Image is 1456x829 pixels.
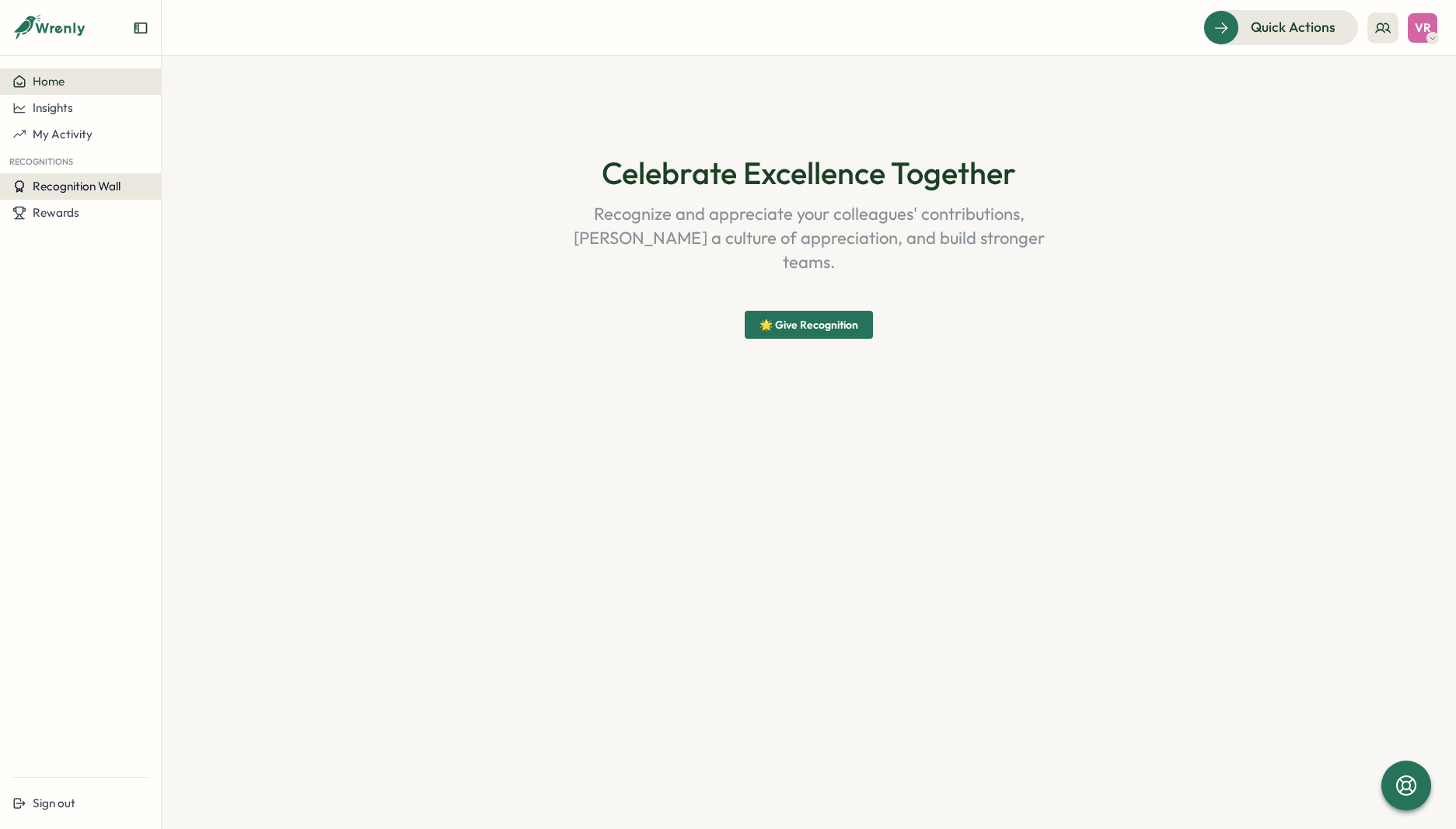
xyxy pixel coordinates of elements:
button: Quick Actions [1203,10,1358,44]
span: VR [1415,21,1431,34]
span: Sign out [33,796,75,810]
p: Recognize and appreciate your colleagues' contributions, [PERSON_NAME] a culture of appreciation,... [548,202,1070,273]
button: 🌟 Give Recognition [745,311,873,339]
h1: Celebrate Excellence Together [407,155,1212,190]
span: Home [33,74,65,89]
span: Quick Actions [1251,17,1336,37]
span: Rewards [33,205,79,220]
button: Expand sidebar [133,20,148,36]
span: 🌟 Give Recognition [759,312,858,338]
span: My Activity [33,127,93,141]
button: VR [1408,13,1437,43]
span: Recognition Wall [33,179,120,193]
span: Insights [33,100,73,115]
